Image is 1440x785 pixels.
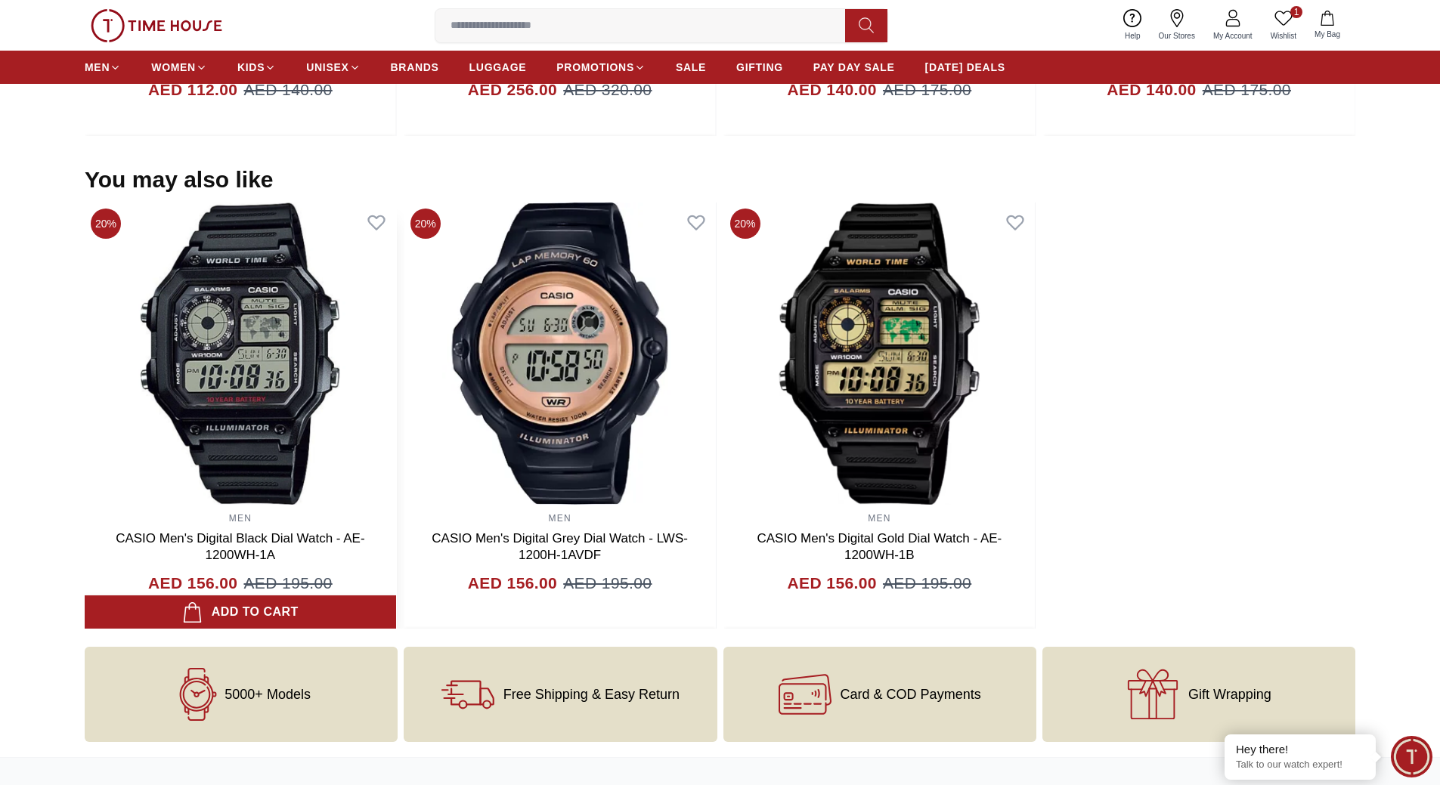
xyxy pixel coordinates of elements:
span: 20% [410,209,441,239]
span: 1 [1290,6,1302,18]
span: Help [1119,30,1147,42]
span: MEN [85,60,110,75]
span: AED 140.00 [243,78,332,102]
h2: You may also like [85,166,274,193]
span: Gift Wrapping [1188,687,1271,702]
span: Wishlist [1265,30,1302,42]
button: My Bag [1305,8,1349,43]
h4: AED 156.00 [468,571,557,595]
a: WOMEN [151,54,207,81]
span: BRANDS [391,60,439,75]
div: Hey there! [1236,742,1364,757]
span: GIFTING [736,60,783,75]
img: CASIO Men's Digital Grey Dial Watch - LWS-1200H-1AVDF [404,202,716,505]
a: KIDS [237,54,276,81]
a: PAY DAY SALE [813,54,895,81]
a: Help [1116,6,1150,45]
span: AED 195.00 [243,571,332,595]
img: CASIO Men's Digital Gold Dial Watch - AE-1200WH-1B [724,202,1036,505]
img: ... [91,9,222,42]
a: BRANDS [391,54,439,81]
a: CASIO Men's Digital Gold Dial Watch - AE-1200WH-1B [757,531,1002,562]
span: WOMEN [151,60,196,75]
h4: AED 256.00 [468,78,557,102]
span: 5000+ Models [225,687,311,702]
span: AED 195.00 [563,571,652,595]
h4: AED 156.00 [788,571,877,595]
span: [DATE] DEALS [925,60,1005,75]
span: AED 195.00 [883,571,971,595]
h4: AED 156.00 [148,571,237,595]
p: Talk to our watch expert! [1236,759,1364,771]
a: SALE [676,54,706,81]
a: MEN [868,513,890,524]
h4: AED 112.00 [148,78,237,102]
span: Card & COD Payments [841,687,981,702]
span: Our Stores [1153,30,1201,42]
div: Add to cart [182,601,299,623]
span: AED 320.00 [563,78,652,102]
button: Add to cart [85,595,396,629]
h4: AED 140.00 [1107,78,1196,102]
a: [DATE] DEALS [925,54,1005,81]
a: MEN [548,513,571,524]
a: UNISEX [306,54,360,81]
span: UNISEX [306,60,348,75]
a: MEN [85,54,121,81]
a: 1Wishlist [1262,6,1305,45]
a: GIFTING [736,54,783,81]
a: MEN [229,513,252,524]
h4: AED 140.00 [788,78,877,102]
span: AED 175.00 [883,78,971,102]
span: LUGGAGE [469,60,527,75]
span: SALE [676,60,706,75]
a: CASIO Men's Digital Grey Dial Watch - LWS-1200H-1AVDF [432,531,688,562]
span: PROMOTIONS [556,60,634,75]
span: AED 175.00 [1203,78,1291,102]
span: My Bag [1308,29,1346,40]
a: CASIO Men's Digital Black Dial Watch - AE-1200WH-1A [116,531,364,562]
a: PROMOTIONS [556,54,646,81]
img: CASIO Men's Digital Black Dial Watch - AE-1200WH-1A [85,202,396,505]
span: Free Shipping & Easy Return [503,687,680,702]
span: PAY DAY SALE [813,60,895,75]
a: Our Stores [1150,6,1204,45]
span: KIDS [237,60,265,75]
div: Chat Widget [1391,736,1432,777]
span: 20% [91,209,121,239]
span: 20% [730,209,760,239]
span: My Account [1207,30,1259,42]
a: LUGGAGE [469,54,527,81]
